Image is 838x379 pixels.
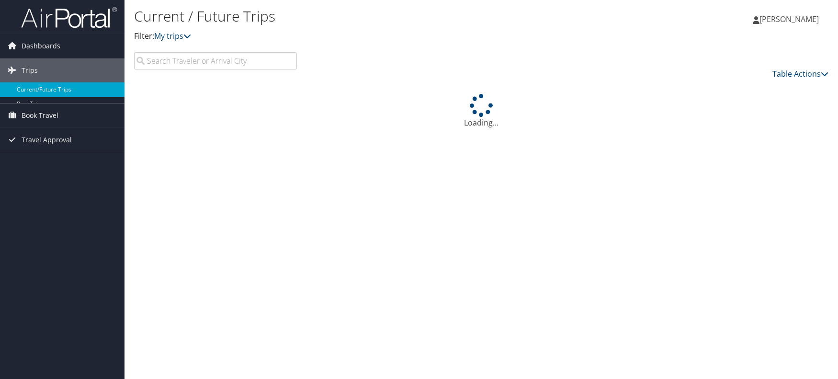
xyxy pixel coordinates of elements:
p: Filter: [134,30,597,43]
span: Book Travel [22,103,58,127]
a: Table Actions [772,69,828,79]
img: airportal-logo.png [21,6,117,29]
span: Dashboards [22,34,60,58]
a: [PERSON_NAME] [753,5,828,34]
span: [PERSON_NAME] [759,14,819,24]
span: Trips [22,58,38,82]
a: My trips [154,31,191,41]
h1: Current / Future Trips [134,6,597,26]
input: Search Traveler or Arrival City [134,52,297,69]
span: Travel Approval [22,128,72,152]
div: Loading... [134,94,828,128]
